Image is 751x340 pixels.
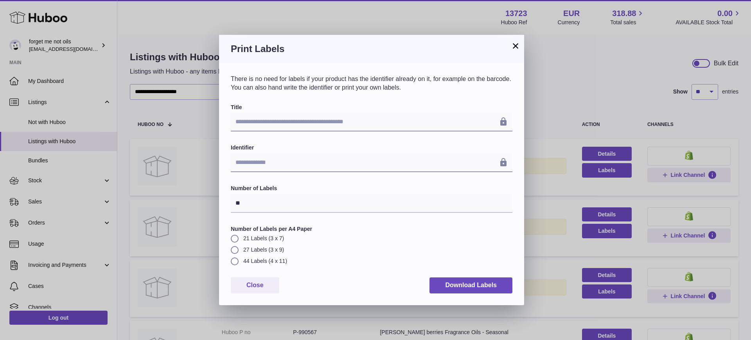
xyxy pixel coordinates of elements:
[231,144,512,151] label: Identifier
[231,257,512,265] label: 44 Labels (4 x 11)
[231,277,279,293] button: Close
[429,277,512,293] button: Download Labels
[231,225,512,233] label: Number of Labels per A4 Paper
[231,185,512,192] label: Number of Labels
[231,246,512,254] label: 27 Labels (3 x 9)
[231,235,512,242] label: 21 Labels (3 x 7)
[231,75,512,92] p: There is no need for labels if your product has the identifier already on it, for example on the ...
[231,43,512,55] h3: Print Labels
[231,104,512,111] label: Title
[511,41,520,50] button: ×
